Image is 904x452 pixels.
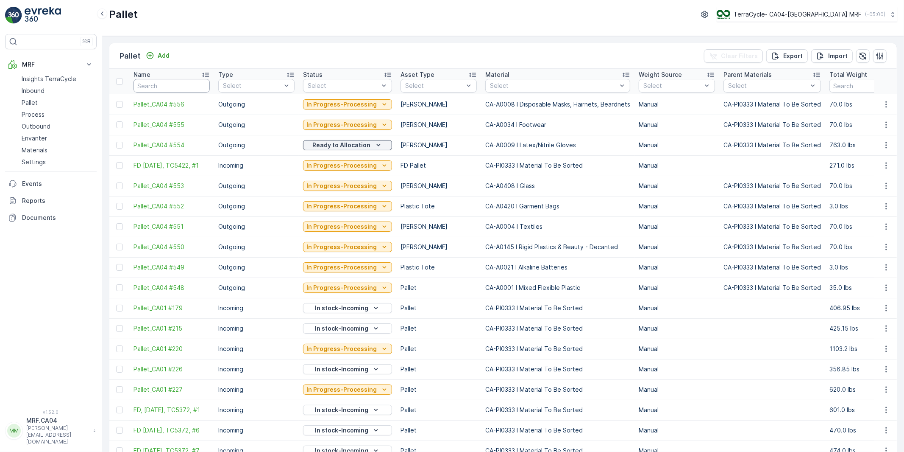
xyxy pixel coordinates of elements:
[134,182,210,190] a: Pallet_CA04 #553
[5,416,97,445] button: MMMRF.CA04[PERSON_NAME][EMAIL_ADDRESS][DOMAIN_NAME]
[485,406,630,414] p: CA-PI0333 I Material To Be Sorted
[485,345,630,353] p: CA-PI0333 I Material To Be Sorted
[639,141,715,149] p: Manual
[134,345,210,353] a: Pallet_CA01 #220
[134,406,210,414] span: FD, [DATE], TC5372, #1
[485,263,630,272] p: CA-A0021 I Alkaline Batteries
[303,303,392,313] button: In stock-Incoming
[116,203,123,210] div: Toggle Row Selected
[116,366,123,373] div: Toggle Row Selected
[82,38,91,45] p: ⌘B
[303,160,392,171] button: In Progress-Processing
[303,385,392,395] button: In Progress-Processing
[22,146,47,154] p: Materials
[485,304,630,312] p: CA-PI0333 I Material To Be Sorted
[401,426,477,435] p: Pallet
[401,385,477,394] p: Pallet
[639,385,715,394] p: Manual
[643,81,702,90] p: Select
[116,223,123,230] div: Toggle Row Selected
[303,425,392,435] button: In stock-Incoming
[313,141,371,149] p: Ready to Allocation
[218,406,295,414] p: Incoming
[639,324,715,333] p: Manual
[723,121,821,129] p: CA-PI0333 I Material To Be Sorted
[22,60,80,69] p: MRF
[401,304,477,312] p: Pallet
[639,365,715,373] p: Manual
[134,324,210,333] a: Pallet_CA01 #215
[120,50,141,62] p: Pallet
[22,158,46,166] p: Settings
[721,52,758,60] p: Clear Filters
[134,385,210,394] a: Pallet_CA01 #227
[134,121,210,129] a: Pallet_CA04 #555
[639,161,715,170] p: Manual
[865,11,885,18] p: ( -05:00 )
[401,284,477,292] p: Pallet
[717,7,897,22] button: TerraCycle- CA04-[GEOGRAPHIC_DATA] MRF(-05:00)
[116,162,123,169] div: Toggle Row Selected
[303,242,392,252] button: In Progress-Processing
[485,161,630,170] p: CA-PI0333 I Material To Be Sorted
[116,386,123,393] div: Toggle Row Selected
[639,284,715,292] p: Manual
[116,182,123,189] div: Toggle Row Selected
[134,304,210,312] span: Pallet_CA01 #179
[723,182,821,190] p: CA-PI0333 I Material To Be Sorted
[485,100,630,109] p: CA-A0008 I Disposable Masks, Hairnets, Beardnets
[116,305,123,312] div: Toggle Row Selected
[303,140,392,150] button: Ready to Allocation
[485,385,630,394] p: CA-PI0333 I Material To Be Sorted
[218,263,295,272] p: Outgoing
[134,222,210,231] a: Pallet_CA04 #551
[5,410,97,415] span: v 1.52.0
[116,284,123,291] div: Toggle Row Selected
[134,426,210,435] span: FD [DATE], TC5372, #6
[306,345,377,353] p: In Progress-Processing
[134,79,210,93] input: Search
[401,121,477,129] p: [PERSON_NAME]
[134,243,210,251] a: Pallet_CA04 #550
[728,81,808,90] p: Select
[22,87,45,95] p: Inbound
[303,262,392,272] button: In Progress-Processing
[134,284,210,292] span: Pallet_CA04 #548
[401,141,477,149] p: [PERSON_NAME]
[639,243,715,251] p: Manual
[723,284,821,292] p: CA-PI0333 I Material To Be Sorted
[116,345,123,352] div: Toggle Row Selected
[485,70,509,79] p: Material
[116,407,123,413] div: Toggle Row Selected
[723,222,821,231] p: CA-PI0333 I Material To Be Sorted
[485,121,630,129] p: CA-A0034 I Footwear
[22,180,93,188] p: Events
[303,405,392,415] button: In stock-Incoming
[405,81,464,90] p: Select
[303,283,392,293] button: In Progress-Processing
[485,141,630,149] p: CA-A0009 I Latex/Nitrile Gloves
[134,263,210,272] a: Pallet_CA04 #549
[766,49,808,63] button: Export
[7,424,21,438] div: MM
[22,213,93,222] p: Documents
[306,243,377,251] p: In Progress-Processing
[723,243,821,251] p: CA-PI0333 I Material To Be Sorted
[134,365,210,373] a: Pallet_CA01 #226
[639,202,715,211] p: Manual
[723,141,821,149] p: CA-PI0333 I Material To Be Sorted
[223,81,281,90] p: Select
[303,344,392,354] button: In Progress-Processing
[303,181,392,191] button: In Progress-Processing
[717,10,730,19] img: TC_8rdWMmT_gp9TRR3.png
[5,192,97,209] a: Reports
[639,222,715,231] p: Manual
[134,100,210,109] span: Pallet_CA04 #556
[116,325,123,332] div: Toggle Row Selected
[723,263,821,272] p: CA-PI0333 I Material To Be Sorted
[218,426,295,435] p: Incoming
[18,73,97,85] a: Insights TerraCycle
